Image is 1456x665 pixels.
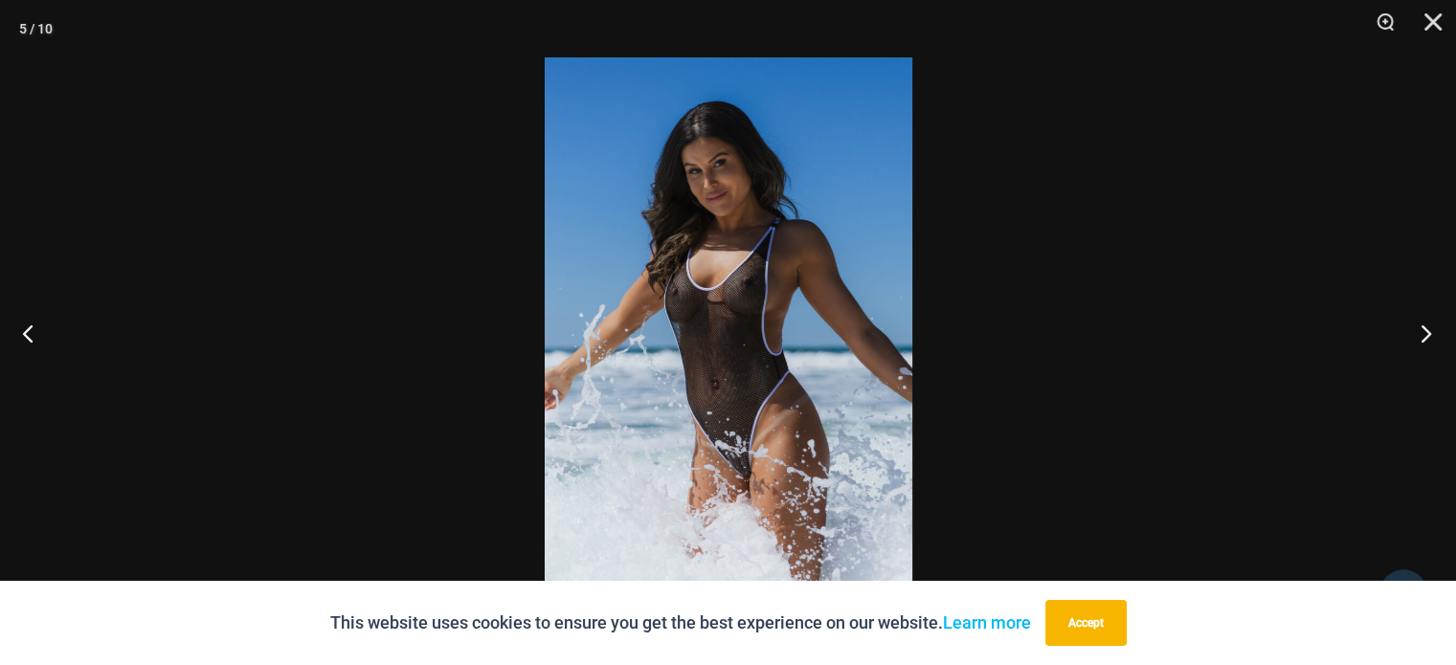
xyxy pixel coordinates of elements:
[943,612,1031,632] a: Learn more
[545,57,912,608] img: Tradewinds Ink and Ivory 807 One Piece 08
[19,14,53,43] div: 5 / 10
[1045,600,1127,646] button: Accept
[330,609,1031,637] p: This website uses cookies to ensure you get the best experience on our website.
[1384,285,1456,381] button: Next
